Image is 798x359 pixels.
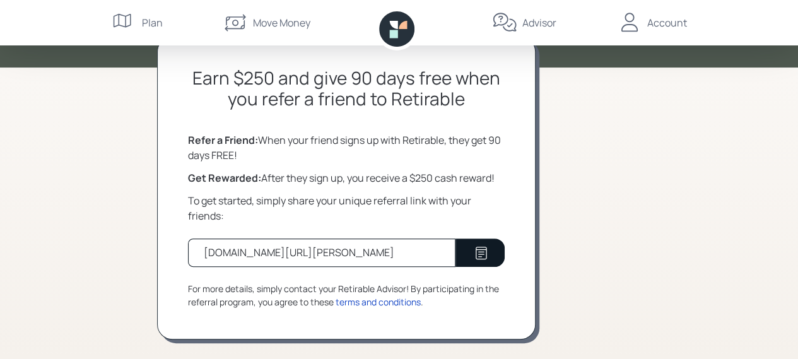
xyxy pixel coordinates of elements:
div: When your friend signs up with Retirable, they get 90 days FREE! [188,132,505,163]
div: Move Money [253,15,310,30]
b: Get Rewarded: [188,171,261,185]
div: Plan [142,15,163,30]
div: After they sign up, you receive a $250 cash reward! [188,170,505,185]
div: terms and conditions [336,295,421,309]
b: Refer a Friend: [188,133,258,147]
div: [DOMAIN_NAME][URL][PERSON_NAME] [204,245,394,260]
div: Advisor [522,15,556,30]
div: Account [647,15,687,30]
div: For more details, simply contact your Retirable Advisor! By participating in the referral program... [188,282,505,309]
h2: Earn $250 and give 90 days free when you refer a friend to Retirable [188,68,505,110]
div: To get started, simply share your unique referral link with your friends: [188,193,505,223]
